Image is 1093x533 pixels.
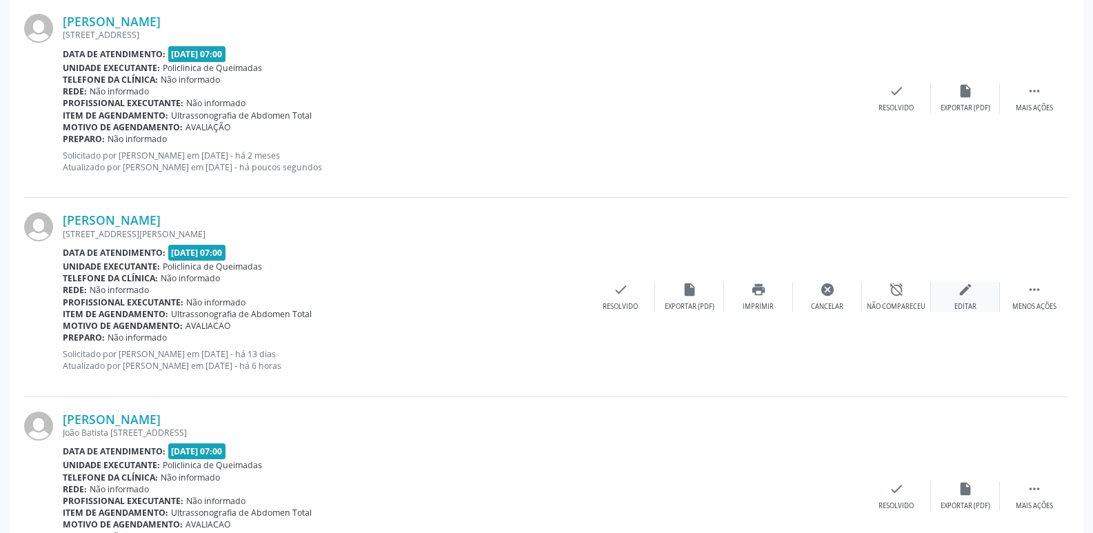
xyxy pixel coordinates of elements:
[63,228,586,240] div: [STREET_ADDRESS][PERSON_NAME]
[63,427,862,439] div: João Batista [STREET_ADDRESS]
[90,86,149,97] span: Não informado
[63,412,161,427] a: [PERSON_NAME]
[879,501,914,511] div: Resolvido
[186,296,245,308] span: Não informado
[954,302,976,312] div: Editar
[63,62,160,74] b: Unidade executante:
[63,150,862,173] p: Solicitado por [PERSON_NAME] em [DATE] - há 2 meses Atualizado por [PERSON_NAME] em [DATE] - há p...
[168,46,226,62] span: [DATE] 07:00
[161,74,220,86] span: Não informado
[1027,83,1042,99] i: 
[958,481,973,496] i: insert_drive_file
[1027,481,1042,496] i: 
[90,284,149,296] span: Não informado
[63,284,87,296] b: Rede:
[1016,501,1053,511] div: Mais ações
[161,272,220,284] span: Não informado
[90,483,149,495] span: Não informado
[24,14,53,43] img: img
[108,332,167,343] span: Não informado
[63,261,160,272] b: Unidade executante:
[63,74,158,86] b: Telefone da clínica:
[63,445,166,457] b: Data de atendimento:
[63,459,160,471] b: Unidade executante:
[171,507,312,519] span: Ultrassonografia de Abdomen Total
[185,320,231,332] span: AVALIACAO
[24,212,53,241] img: img
[63,86,87,97] b: Rede:
[889,83,904,99] i: check
[63,483,87,495] b: Rede:
[958,282,973,297] i: edit
[63,308,168,320] b: Item de agendamento:
[63,29,862,41] div: [STREET_ADDRESS]
[751,282,766,297] i: print
[186,97,245,109] span: Não informado
[63,495,183,507] b: Profissional executante:
[603,302,638,312] div: Resolvido
[185,519,231,530] span: AVALIACAO
[24,412,53,441] img: img
[168,245,226,261] span: [DATE] 07:00
[941,103,990,113] div: Exportar (PDF)
[63,332,105,343] b: Preparo:
[163,261,262,272] span: Policlinica de Queimadas
[889,481,904,496] i: check
[1027,282,1042,297] i: 
[63,472,158,483] b: Telefone da clínica:
[613,282,628,297] i: check
[63,14,161,29] a: [PERSON_NAME]
[63,507,168,519] b: Item de agendamento:
[63,48,166,60] b: Data de atendimento:
[63,272,158,284] b: Telefone da clínica:
[168,443,226,459] span: [DATE] 07:00
[163,62,262,74] span: Policlinica de Queimadas
[171,110,312,121] span: Ultrassonografia de Abdomen Total
[1016,103,1053,113] div: Mais ações
[163,459,262,471] span: Policlinica de Queimadas
[63,519,183,530] b: Motivo de agendamento:
[161,472,220,483] span: Não informado
[63,121,183,133] b: Motivo de agendamento:
[820,282,835,297] i: cancel
[108,133,167,145] span: Não informado
[63,133,105,145] b: Preparo:
[63,320,183,332] b: Motivo de agendamento:
[63,97,183,109] b: Profissional executante:
[743,302,774,312] div: Imprimir
[665,302,714,312] div: Exportar (PDF)
[682,282,697,297] i: insert_drive_file
[171,308,312,320] span: Ultrassonografia de Abdomen Total
[889,282,904,297] i: alarm_off
[867,302,925,312] div: Não compareceu
[811,302,843,312] div: Cancelar
[941,501,990,511] div: Exportar (PDF)
[186,495,245,507] span: Não informado
[63,296,183,308] b: Profissional executante:
[958,83,973,99] i: insert_drive_file
[63,247,166,259] b: Data de atendimento:
[879,103,914,113] div: Resolvido
[63,348,586,372] p: Solicitado por [PERSON_NAME] em [DATE] - há 13 dias Atualizado por [PERSON_NAME] em [DATE] - há 6...
[185,121,231,133] span: AVALIAÇÃO
[1012,302,1056,312] div: Menos ações
[63,110,168,121] b: Item de agendamento:
[63,212,161,228] a: [PERSON_NAME]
